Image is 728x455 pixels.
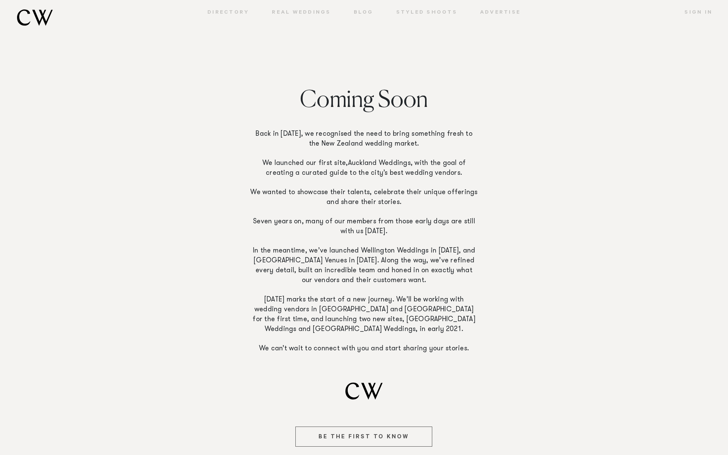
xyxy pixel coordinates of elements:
[250,188,478,207] p: We wanted to showcase their talents, celebrate their unique offerings and share their stories.
[250,129,478,149] p: Back in [DATE], we recognised the need to bring something fresh to the New Zealand wedding market.
[250,158,478,178] p: We launched our first site, , with the goal of creating a curated guide to the city’s best weddin...
[250,246,478,286] p: In the meantime, we’ve launched Wellington Weddings in [DATE], and [GEOGRAPHIC_DATA] Venues in [D...
[348,160,411,167] a: Auckland Weddings
[673,9,712,16] a: Sign In
[17,9,53,26] img: monogram.svg
[196,9,260,16] a: Directory
[342,9,385,16] a: Blog
[469,9,532,16] a: Advertise
[250,217,478,237] p: Seven years on, many of our members from those early days are still with us [DATE].
[385,9,469,16] a: Styled Shoots
[295,427,432,447] button: Be The First To Know
[17,90,711,129] h2: Coming Soon
[260,9,342,16] a: Real Weddings
[250,344,478,354] p: We can’t wait to connect with you and start sharing your stories.
[250,295,478,334] p: [DATE] marks the start of a new journey. We’ll be working with wedding vendors in [GEOGRAPHIC_DAT...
